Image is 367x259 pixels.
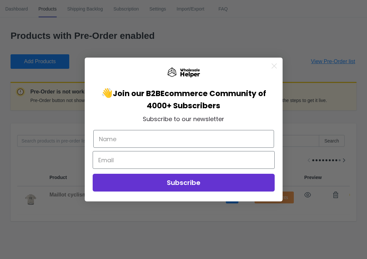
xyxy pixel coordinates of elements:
[113,88,161,99] span: Join our B2B
[93,151,275,169] input: Email
[167,67,200,78] img: Wholesale Helper Logo
[93,130,274,148] input: Name
[143,115,224,123] span: Subscribe to our newsletter
[268,60,280,72] button: Close dialog
[147,88,266,111] span: Ecommerce Community of 4000+ Subscribers
[93,174,275,192] button: Subscribe
[101,87,161,99] span: 👋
